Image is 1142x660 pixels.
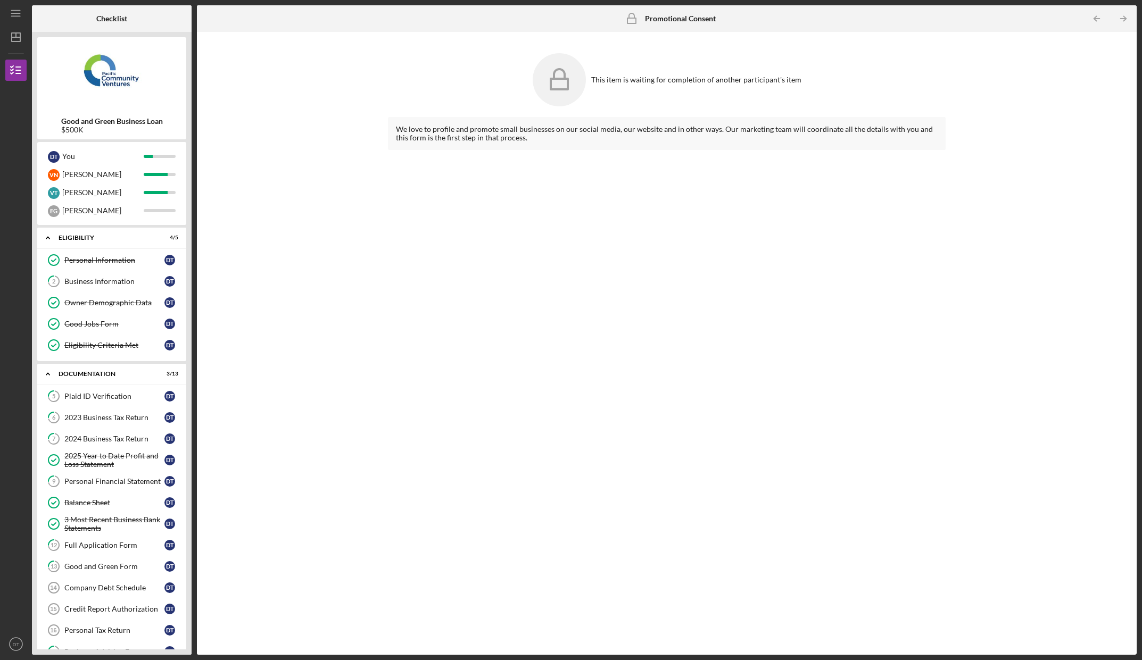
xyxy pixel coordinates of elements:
div: D T [164,455,175,465]
div: Business Advising Form [64,647,164,656]
div: 4 / 5 [159,235,178,241]
a: Eligibility Criteria MetDT [43,335,181,356]
div: D T [164,646,175,657]
a: 13Good and Green FormDT [43,556,181,577]
div: D T [164,519,175,529]
div: Full Application Form [64,541,164,549]
div: D T [164,433,175,444]
div: Eligibility [59,235,152,241]
div: D T [164,255,175,265]
button: DT [5,633,27,655]
b: Promotional Consent [645,14,716,23]
div: Documentation [59,371,152,377]
div: E G [48,205,60,217]
div: D T [164,297,175,308]
a: 72024 Business Tax ReturnDT [43,428,181,449]
a: 2Business InformationDT [43,271,181,292]
div: D T [164,276,175,287]
div: [PERSON_NAME] [62,202,144,220]
tspan: 7 [52,436,56,442]
tspan: 6 [52,414,56,421]
div: 2023 Business Tax Return [64,413,164,422]
div: [PERSON_NAME] [62,183,144,202]
div: D T [48,151,60,163]
tspan: 9 [52,478,56,485]
div: You [62,147,144,165]
div: 3 / 13 [159,371,178,377]
div: D T [164,604,175,614]
div: Good Jobs Form [64,320,164,328]
a: Balance SheetDT [43,492,181,513]
div: Personal Financial Statement [64,477,164,486]
div: Personal Information [64,256,164,264]
div: Credit Report Authorization [64,605,164,613]
div: V T [48,187,60,199]
a: 5Plaid ID VerificationDT [43,386,181,407]
a: 3 Most Recent Business Bank StatementsDT [43,513,181,534]
div: Owner Demographic Data [64,298,164,307]
tspan: 15 [50,606,56,612]
div: D T [164,625,175,636]
tspan: 12 [51,542,57,549]
div: D T [164,412,175,423]
div: Plaid ID Verification [64,392,164,400]
div: D T [164,497,175,508]
div: We love to profile and promote small businesses on our social media, our website and in other way... [388,117,946,150]
div: D T [164,582,175,593]
div: $500K [61,126,163,134]
b: Checklist [96,14,127,23]
div: D T [164,340,175,350]
tspan: 13 [51,563,57,570]
div: Good and Green Form [64,562,164,571]
div: Balance Sheet [64,498,164,507]
a: Owner Demographic DataDT [43,292,181,313]
div: 3 Most Recent Business Bank Statements [64,515,164,532]
tspan: 14 [50,584,57,591]
div: Eligibility Criteria Met [64,341,164,349]
a: 16Personal Tax ReturnDT [43,620,181,641]
div: D T [164,540,175,550]
div: Personal Tax Return [64,626,164,634]
a: Good Jobs FormDT [43,313,181,335]
div: This item is waiting for completion of another participant's item [591,76,801,84]
div: Business Information [64,277,164,286]
div: D T [164,561,175,572]
a: 15Credit Report AuthorizationDT [43,598,181,620]
div: 2025 Year to Date Profit and Loss Statement [64,452,164,469]
tspan: 16 [50,627,56,633]
img: Product logo [37,43,186,106]
b: Good and Green Business Loan [61,117,163,126]
tspan: 17 [51,648,57,655]
a: 2025 Year to Date Profit and Loss StatementDT [43,449,181,471]
a: 9Personal Financial StatementDT [43,471,181,492]
tspan: 5 [52,393,55,400]
div: D T [164,319,175,329]
div: [PERSON_NAME] [62,165,144,183]
div: D T [164,391,175,402]
div: Company Debt Schedule [64,583,164,592]
a: 12Full Application FormDT [43,534,181,556]
div: D T [164,476,175,487]
div: V N [48,169,60,181]
a: 62023 Business Tax ReturnDT [43,407,181,428]
tspan: 2 [52,278,55,285]
div: 2024 Business Tax Return [64,435,164,443]
a: 14Company Debt ScheduleDT [43,577,181,598]
text: DT [13,641,20,647]
a: Personal InformationDT [43,249,181,271]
